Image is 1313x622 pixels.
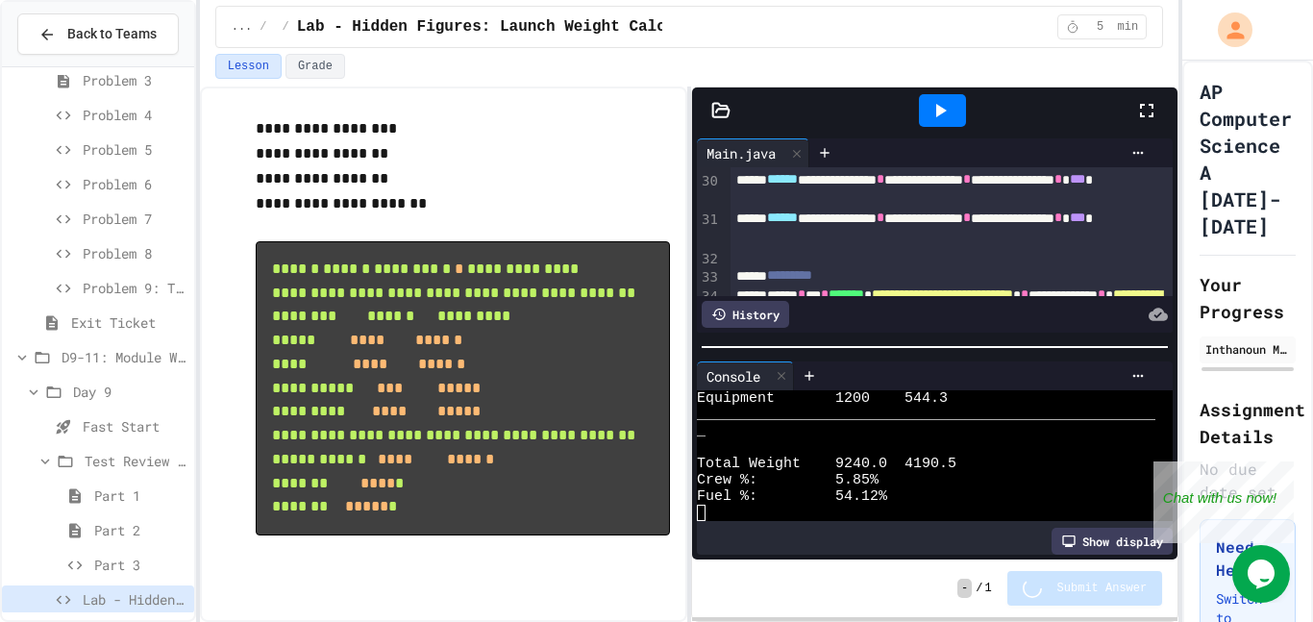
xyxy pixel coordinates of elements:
[260,19,266,35] span: /
[83,209,186,229] span: Problem 7
[1216,535,1279,582] h3: Need Help?
[67,24,157,44] span: Back to Teams
[957,579,972,598] span: -
[697,390,948,407] span: Equipment 1200 544.3
[83,105,186,125] span: Problem 4
[1118,19,1139,35] span: min
[697,423,706,439] span: _
[697,488,887,505] span: Fuel %: 54.12%
[297,15,722,38] span: Lab - Hidden Figures: Launch Weight Calculator
[83,589,186,610] span: Lab - Hidden Figures: Launch Weight Calculator
[1198,8,1257,52] div: My Account
[1205,340,1290,358] div: Inthanoun Mixay
[94,555,186,575] span: Part 3
[83,174,186,194] span: Problem 6
[215,54,282,79] button: Lesson
[697,472,879,488] span: Crew %: 5.85%
[283,19,289,35] span: /
[1057,581,1148,596] span: Submit Answer
[83,70,186,90] span: Problem 3
[1200,458,1296,504] div: No due date set
[83,416,186,436] span: Fast Start
[697,287,721,326] div: 34
[1153,461,1294,543] iframe: chat widget
[85,451,186,471] span: Test Review (35 mins)
[1052,528,1173,555] div: Show display
[697,143,785,163] div: Main.java
[285,54,345,79] button: Grade
[697,211,721,249] div: 31
[1200,271,1296,325] h2: Your Progress
[62,347,186,367] span: D9-11: Module Wrap Up
[94,485,186,506] span: Part 1
[1200,396,1296,450] h2: Assignment Details
[697,250,721,269] div: 32
[232,19,253,35] span: ...
[1232,545,1294,603] iframe: chat widget
[83,278,186,298] span: Problem 9: Temperature Converter
[976,581,982,596] span: /
[1085,19,1116,35] span: 5
[83,243,186,263] span: Problem 8
[94,520,186,540] span: Part 2
[702,301,789,328] div: History
[73,382,186,402] span: Day 9
[984,581,991,596] span: 1
[697,172,721,211] div: 30
[71,312,186,333] span: Exit Ticket
[697,268,721,287] div: 33
[83,139,186,160] span: Problem 5
[697,456,956,472] span: Total Weight 9240.0 4190.5
[697,366,770,386] div: Console
[1200,78,1296,239] h1: AP Computer Science A [DATE]-[DATE]
[697,407,1155,423] span: _____________________________________________________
